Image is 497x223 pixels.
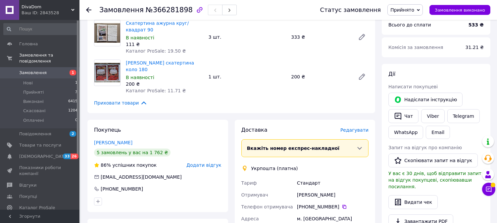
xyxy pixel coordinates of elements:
[19,52,79,64] span: Замовлення та повідомлення
[23,99,44,105] span: Виконані
[99,6,144,14] span: Замовлення
[63,154,71,159] span: 33
[71,154,78,159] span: 26
[86,7,91,13] div: Повернутися назад
[288,32,353,42] div: 333 ₴
[75,89,77,95] span: 3
[126,41,203,48] div: 111 ₴
[388,126,423,139] a: WhatsApp
[68,99,77,105] span: 6415
[70,70,76,75] span: 1
[388,93,463,107] button: Надіслати інструкцію
[100,186,144,192] div: [PHONE_NUMBER]
[206,32,289,42] div: 3 шт.
[340,127,369,133] span: Редагувати
[23,117,44,123] span: Оплачені
[388,45,443,50] span: Комісія за замовлення
[206,72,289,81] div: 1 шт.
[296,177,370,189] div: Стандарт
[482,183,495,196] button: Чат з покупцем
[19,182,36,188] span: Відгуки
[126,75,154,80] span: В наявності
[388,195,438,209] button: Видати чек
[388,84,438,89] span: Написати покупцеві
[388,71,395,77] span: Дії
[355,30,369,44] a: Редагувати
[75,80,77,86] span: 1
[94,99,147,107] span: Приховати товари
[241,216,259,221] span: Адреса
[23,89,44,95] span: Прийняті
[288,72,353,81] div: 200 ₴
[388,171,481,189] span: У вас є 30 днів, щоб відправити запит на відгук покупцеві, скопіювавши посилання.
[94,149,171,156] div: 5 замовлень у вас на 1 762 ₴
[241,127,268,133] span: Доставка
[23,108,46,114] span: Скасовані
[320,7,381,13] div: Статус замовлення
[19,194,37,200] span: Покупці
[241,180,257,186] span: Тариф
[435,8,485,13] span: Замовлення виконано
[126,21,189,32] a: Скатертина ажурна круг/квадрат 90
[19,41,38,47] span: Головна
[75,117,77,123] span: 0
[126,81,203,87] div: 200 ₴
[3,23,78,35] input: Пошук
[68,108,77,114] span: 1204
[126,88,186,93] span: Каталог ProSale: 11.71 ₴
[22,10,79,16] div: Ваш ID: 2843528
[388,145,462,150] span: Запит на відгук про компанію
[186,162,221,168] span: Додати відгук
[22,4,71,10] span: DivaDom
[94,127,121,133] span: Покупець
[101,174,182,180] span: [EMAIL_ADDRESS][DOMAIN_NAME]
[126,48,186,54] span: Каталог ProSale: 19.50 ₴
[126,35,154,40] span: В наявності
[426,126,450,139] button: Email
[19,154,68,159] span: [DEMOGRAPHIC_DATA]
[19,70,47,76] span: Замовлення
[19,131,51,137] span: Повідомлення
[241,204,293,209] span: Телефон отримувача
[355,70,369,83] a: Редагувати
[247,146,340,151] span: Вкажіть номер експрес-накладної
[19,205,55,211] span: Каталог ProSale
[297,203,369,210] div: [PHONE_NUMBER]
[466,45,484,50] span: 31.21 ₴
[469,22,484,27] b: 533 ₴
[250,165,300,172] div: Укрпошта (платна)
[94,23,120,43] img: Скатертина ажурна круг/квадрат 90
[388,109,419,123] button: Чат
[296,189,370,201] div: [PERSON_NAME]
[19,142,61,148] span: Товари та послуги
[70,131,76,137] span: 2
[94,140,132,145] a: [PERSON_NAME]
[94,162,157,168] div: успішних покупок
[429,5,490,15] button: Замовлення виконано
[421,109,444,123] a: Viber
[241,192,268,198] span: Отримувач
[388,154,478,167] button: Скопіювати запит на відгук
[447,109,480,123] a: Telegram
[388,22,431,27] span: Всього до сплати
[390,7,414,13] span: Прийнято
[23,80,33,86] span: Нові
[146,6,193,14] span: №366281898
[19,165,61,177] span: Показники роботи компанії
[94,63,120,82] img: Вінілова скатертина коло 180
[101,162,111,168] span: 86%
[126,60,194,72] a: [PERSON_NAME] скатертина коло 180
